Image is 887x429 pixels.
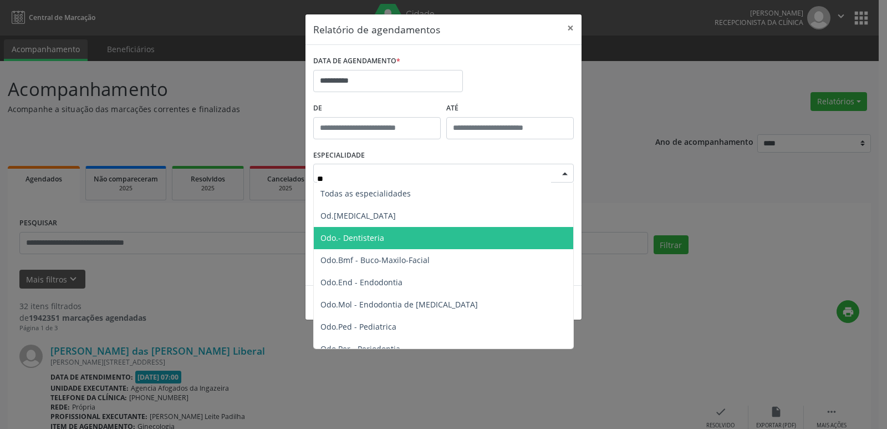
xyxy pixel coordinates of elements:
span: Odo.Per - Periodontia [320,344,400,354]
span: Odo.Bmf - Buco-Maxilo-Facial [320,255,430,265]
label: ESPECIALIDADE [313,147,365,164]
label: DATA DE AGENDAMENTO [313,53,400,70]
button: Close [559,14,582,42]
span: Odo.Mol - Endodontia de [MEDICAL_DATA] [320,299,478,310]
span: Todas as especialidades [320,188,411,199]
label: De [313,100,441,117]
span: Odo.- Dentisteria [320,233,384,243]
span: Odo.Ped - Pediatrica [320,321,396,332]
h5: Relatório de agendamentos [313,22,440,37]
span: Odo.End - Endodontia [320,277,402,287]
label: ATÉ [446,100,574,117]
span: Od.[MEDICAL_DATA] [320,210,396,221]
